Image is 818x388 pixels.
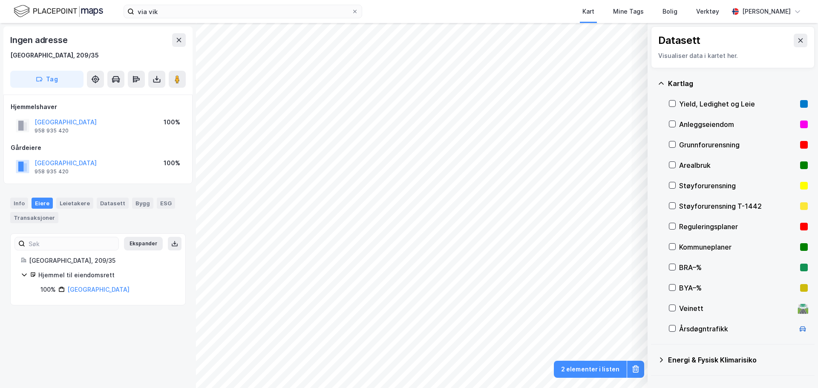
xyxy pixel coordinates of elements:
[29,256,175,266] div: [GEOGRAPHIC_DATA], 209/35
[124,237,163,250] button: Ekspander
[679,242,797,252] div: Kommuneplaner
[164,158,180,168] div: 100%
[25,237,118,250] input: Søk
[35,168,69,175] div: 958 935 420
[132,198,153,209] div: Bygg
[10,71,84,88] button: Tag
[679,119,797,129] div: Anleggseiendom
[10,33,69,47] div: Ingen adresse
[679,262,797,273] div: BRA–%
[56,198,93,209] div: Leietakere
[668,78,808,89] div: Kartlag
[554,361,627,378] button: 2 elementer i listen
[679,140,797,150] div: Grunnforurensning
[775,347,818,388] iframe: Chat Widget
[679,221,797,232] div: Reguleringsplaner
[11,143,185,153] div: Gårdeiere
[613,6,644,17] div: Mine Tags
[10,212,58,223] div: Transaksjoner
[14,4,103,19] img: logo.f888ab2527a4732fd821a326f86c7f29.svg
[164,117,180,127] div: 100%
[35,127,69,134] div: 958 935 420
[40,285,56,295] div: 100%
[10,50,99,60] div: [GEOGRAPHIC_DATA], 209/35
[658,51,807,61] div: Visualiser data i kartet her.
[582,6,594,17] div: Kart
[797,303,809,314] div: 🛣️
[658,34,700,47] div: Datasett
[10,198,28,209] div: Info
[679,181,797,191] div: Støyforurensning
[662,6,677,17] div: Bolig
[696,6,719,17] div: Verktøy
[157,198,175,209] div: ESG
[679,201,797,211] div: Støyforurensning T-1442
[679,99,797,109] div: Yield, Ledighet og Leie
[134,5,351,18] input: Søk på adresse, matrikkel, gårdeiere, leietakere eller personer
[11,102,185,112] div: Hjemmelshaver
[97,198,129,209] div: Datasett
[668,355,808,365] div: Energi & Fysisk Klimarisiko
[67,286,130,293] a: [GEOGRAPHIC_DATA]
[679,303,794,313] div: Veinett
[38,270,175,280] div: Hjemmel til eiendomsrett
[679,324,794,334] div: Årsdøgntrafikk
[32,198,53,209] div: Eiere
[679,160,797,170] div: Arealbruk
[679,283,797,293] div: BYA–%
[742,6,791,17] div: [PERSON_NAME]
